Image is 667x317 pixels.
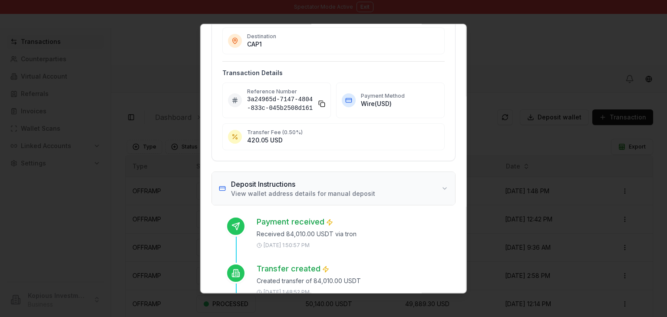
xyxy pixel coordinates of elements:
h4: Transaction Details [222,69,445,77]
p: Destination [247,33,439,40]
p: Wire ( USD ) [361,99,439,108]
p: Received 84,010.00 USDT via tron [257,230,456,238]
h3: Deposit Instructions [231,179,375,189]
h3: Payment received [257,216,333,228]
p: Transfer Fee ( 0.50 %) [247,129,439,136]
p: CAP1 [247,40,439,49]
p: Payment Method [361,92,439,99]
span: 3a24965d-7147-4804-833c-045b2508d161 [247,95,315,112]
p: Reference Number [247,88,325,95]
button: Deposit InstructionsView wallet address details for manual deposit [212,172,455,205]
h3: Transfer created [257,263,329,275]
p: View wallet address details for manual deposit [231,189,375,198]
p: [DATE] 1:48:52 PM [264,289,310,296]
p: [DATE] 1:50:57 PM [264,242,310,249]
p: 420.05 USD [247,136,439,145]
p: Created transfer of 84,010.00 USDT [257,277,456,285]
